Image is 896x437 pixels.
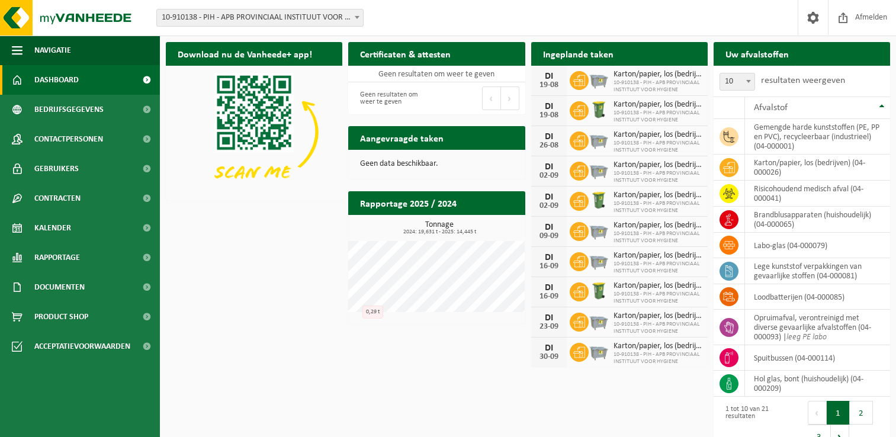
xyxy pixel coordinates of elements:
span: 2024: 19,631 t - 2025: 14,445 t [354,229,525,235]
span: 10-910138 - PIH - APB PROVINCIAAL INSTITUUT VOOR HYGIENE [614,170,702,184]
div: DI [537,162,561,172]
td: risicohoudend medisch afval (04-000041) [745,181,890,207]
span: Product Shop [34,302,88,332]
div: DI [537,102,561,111]
div: 02-09 [537,172,561,180]
span: Dashboard [34,65,79,95]
h3: Tonnage [354,221,525,235]
div: DI [537,343,561,353]
span: Acceptatievoorwaarden [34,332,130,361]
td: Geen resultaten om weer te geven [348,66,525,82]
span: 10-910138 - PIH - APB PROVINCIAAL INSTITUUT VOOR HYGIENE [614,261,702,275]
img: Download de VHEPlus App [166,66,342,198]
td: gemengde harde kunststoffen (PE, PP en PVC), recycleerbaar (industrieel) (04-000001) [745,119,890,155]
span: Karton/papier, los (bedrijven) [614,70,702,79]
span: Karton/papier, los (bedrijven) [614,251,702,261]
span: 10-910138 - PIH - APB PROVINCIAAL INSTITUUT VOOR HYGIENE - ANTWERPEN [156,9,364,27]
span: Kalender [34,213,71,243]
span: 10 [720,73,755,91]
td: loodbatterijen (04-000085) [745,284,890,310]
div: 30-09 [537,353,561,361]
div: DI [537,132,561,142]
span: 10-910138 - PIH - APB PROVINCIAAL INSTITUUT VOOR HYGIENE [614,230,702,245]
div: DI [537,253,561,262]
span: 10-910138 - PIH - APB PROVINCIAAL INSTITUUT VOOR HYGIENE [614,79,702,94]
span: 10-910138 - PIH - APB PROVINCIAAL INSTITUUT VOOR HYGIENE - ANTWERPEN [157,9,363,26]
span: Contactpersonen [34,124,103,154]
td: karton/papier, los (bedrijven) (04-000026) [745,155,890,181]
span: 10-910138 - PIH - APB PROVINCIAAL INSTITUUT VOOR HYGIENE [614,321,702,335]
img: WB-0240-HPE-GN-50 [589,99,609,120]
td: spuitbussen (04-000114) [745,345,890,371]
div: DI [537,313,561,323]
td: labo-glas (04-000079) [745,233,890,258]
button: 1 [827,401,850,425]
h2: Certificaten & attesten [348,42,463,65]
img: WB-0240-HPE-GN-50 [589,281,609,301]
span: Karton/papier, los (bedrijven) [614,281,702,291]
span: Afvalstof [754,103,788,113]
img: WB-2500-GAL-GY-01 [589,69,609,89]
img: WB-2500-GAL-GY-01 [589,250,609,271]
span: Karton/papier, los (bedrijven) [614,100,702,110]
span: Karton/papier, los (bedrijven) [614,130,702,140]
span: Karton/papier, los (bedrijven) [614,191,702,200]
button: 2 [850,401,873,425]
div: 16-09 [537,262,561,271]
i: leeg PE labo [786,333,827,342]
h2: Uw afvalstoffen [714,42,801,65]
h2: Aangevraagde taken [348,126,455,149]
div: DI [537,223,561,232]
span: 10-910138 - PIH - APB PROVINCIAAL INSTITUUT VOOR HYGIENE [614,291,702,305]
div: 0,29 t [362,306,383,319]
a: Bekijk rapportage [437,214,524,238]
img: WB-2500-GAL-GY-01 [589,130,609,150]
span: 10-910138 - PIH - APB PROVINCIAAL INSTITUUT VOOR HYGIENE [614,110,702,124]
div: 09-09 [537,232,561,240]
label: resultaten weergeven [761,76,845,85]
button: Previous [808,401,827,425]
td: opruimafval, verontreinigd met diverse gevaarlijke afvalstoffen (04-000093) | [745,310,890,345]
p: Geen data beschikbaar. [360,160,513,168]
div: DI [537,192,561,202]
span: Karton/papier, los (bedrijven) [614,342,702,351]
div: 19-08 [537,81,561,89]
span: 10-910138 - PIH - APB PROVINCIAAL INSTITUUT VOOR HYGIENE [614,140,702,154]
img: WB-2500-GAL-GY-01 [589,341,609,361]
div: 23-09 [537,323,561,331]
div: Geen resultaten om weer te geven [354,85,431,111]
span: 10 [720,73,754,90]
div: 02-09 [537,202,561,210]
h2: Download nu de Vanheede+ app! [166,42,324,65]
span: 10-910138 - PIH - APB PROVINCIAAL INSTITUUT VOOR HYGIENE [614,200,702,214]
span: Gebruikers [34,154,79,184]
span: Documenten [34,272,85,302]
span: 10-910138 - PIH - APB PROVINCIAAL INSTITUUT VOOR HYGIENE [614,351,702,365]
td: brandblusapparaten (huishoudelijk) (04-000065) [745,207,890,233]
span: Rapportage [34,243,80,272]
td: lege kunststof verpakkingen van gevaarlijke stoffen (04-000081) [745,258,890,284]
div: 19-08 [537,111,561,120]
img: WB-2500-GAL-GY-01 [589,311,609,331]
div: DI [537,283,561,293]
span: Bedrijfsgegevens [34,95,104,124]
div: 16-09 [537,293,561,301]
h2: Rapportage 2025 / 2024 [348,191,468,214]
button: Next [501,86,519,110]
span: Navigatie [34,36,71,65]
span: Contracten [34,184,81,213]
h2: Ingeplande taken [531,42,625,65]
span: Karton/papier, los (bedrijven) [614,221,702,230]
button: Previous [482,86,501,110]
span: Karton/papier, los (bedrijven) [614,160,702,170]
td: hol glas, bont (huishoudelijk) (04-000209) [745,371,890,397]
img: WB-2500-GAL-GY-01 [589,220,609,240]
div: DI [537,72,561,81]
img: WB-0240-HPE-GN-50 [589,190,609,210]
div: 26-08 [537,142,561,150]
span: Karton/papier, los (bedrijven) [614,311,702,321]
img: WB-2500-GAL-GY-01 [589,160,609,180]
